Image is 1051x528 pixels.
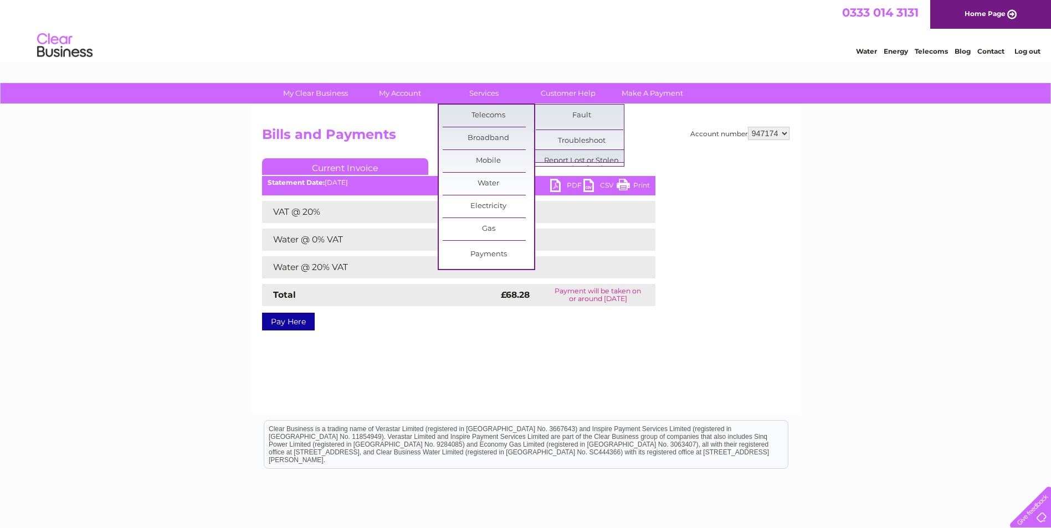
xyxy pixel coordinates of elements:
a: My Account [354,83,445,103]
a: Payments [443,244,534,266]
strong: Total [273,289,296,300]
a: Water [856,47,877,55]
td: Water @ 20% VAT [262,256,498,278]
td: £3.43 [498,201,629,223]
a: Log out [1014,47,1040,55]
strong: £68.28 [501,289,530,300]
td: VAT @ 20% [262,201,498,223]
a: Current Invoice [262,158,428,175]
a: PDF [550,179,583,195]
td: £17.15 [498,256,630,278]
a: Make A Payment [607,83,698,103]
a: Gas [443,218,534,240]
a: Customer Help [522,83,614,103]
div: Clear Business is a trading name of Verastar Limited (registered in [GEOGRAPHIC_DATA] No. 3667643... [264,6,788,54]
a: Mobile [443,150,534,172]
a: Energy [884,47,908,55]
a: Contact [977,47,1004,55]
a: Report Lost or Stolen [536,150,627,172]
a: Pay Here [262,313,315,330]
a: Troubleshoot [536,130,627,152]
a: CSV [583,179,617,195]
a: Telecoms [915,47,948,55]
a: Print [617,179,650,195]
td: £47.70 [498,229,632,251]
div: Account number [690,127,789,140]
h2: Bills and Payments [262,127,789,148]
a: Fault [536,105,627,127]
a: Electricity [443,195,534,218]
td: Payment will be taken on or around [DATE] [541,284,655,306]
a: Services [438,83,530,103]
a: 0333 014 3131 [842,6,919,19]
a: Water [443,173,534,195]
a: Blog [955,47,971,55]
a: My Clear Business [270,83,361,103]
img: logo.png [37,29,93,63]
a: Broadband [443,127,534,149]
b: Statement Date: [268,178,325,187]
a: Telecoms [443,105,534,127]
td: Water @ 0% VAT [262,229,498,251]
div: [DATE] [262,179,655,187]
